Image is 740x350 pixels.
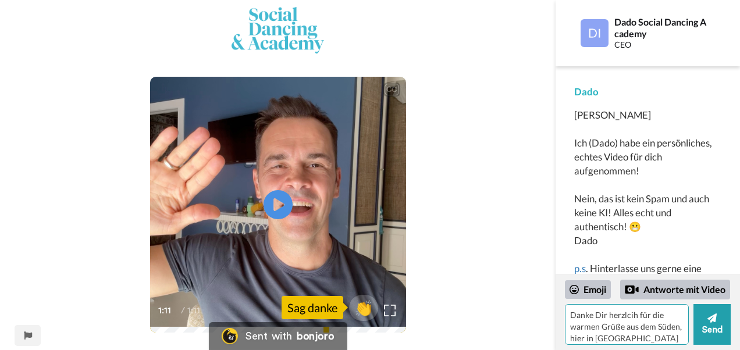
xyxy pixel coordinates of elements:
[385,84,399,95] div: CC
[614,40,709,50] div: CEO
[693,304,731,345] button: Send
[297,331,334,341] div: bonjoro
[187,303,208,317] span: 1:11
[158,303,179,317] span: 1:11
[574,262,586,274] a: p.s
[349,295,378,321] button: 👏
[565,304,689,345] textarea: Danke Dir herzlcih für die warmen Grüße aus dem Süden, hier in [GEOGRAPHIC_DATA]
[565,280,611,299] div: Emoji
[625,283,639,297] div: Reply by Video
[349,298,378,317] span: 👏
[221,328,237,344] img: Bonjoro Logo
[574,108,721,303] div: [PERSON_NAME] Ich (Dado) habe ein persönliches, echtes Video für dich aufgenommen! Nein, das ist ...
[282,296,343,319] div: Sag danke
[581,19,609,47] img: Profile Image
[574,85,721,99] div: Dado
[620,280,730,299] div: Antworte mit Video
[246,331,292,341] div: Sent with
[208,322,347,350] a: Bonjoro LogoSent withbonjoro
[232,7,323,53] img: 574aebd0-0583-4801-90c5-9e7319c75b88
[181,303,185,317] span: /
[614,16,709,38] div: Dado Social Dancing Academy
[384,305,396,316] img: Full screen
